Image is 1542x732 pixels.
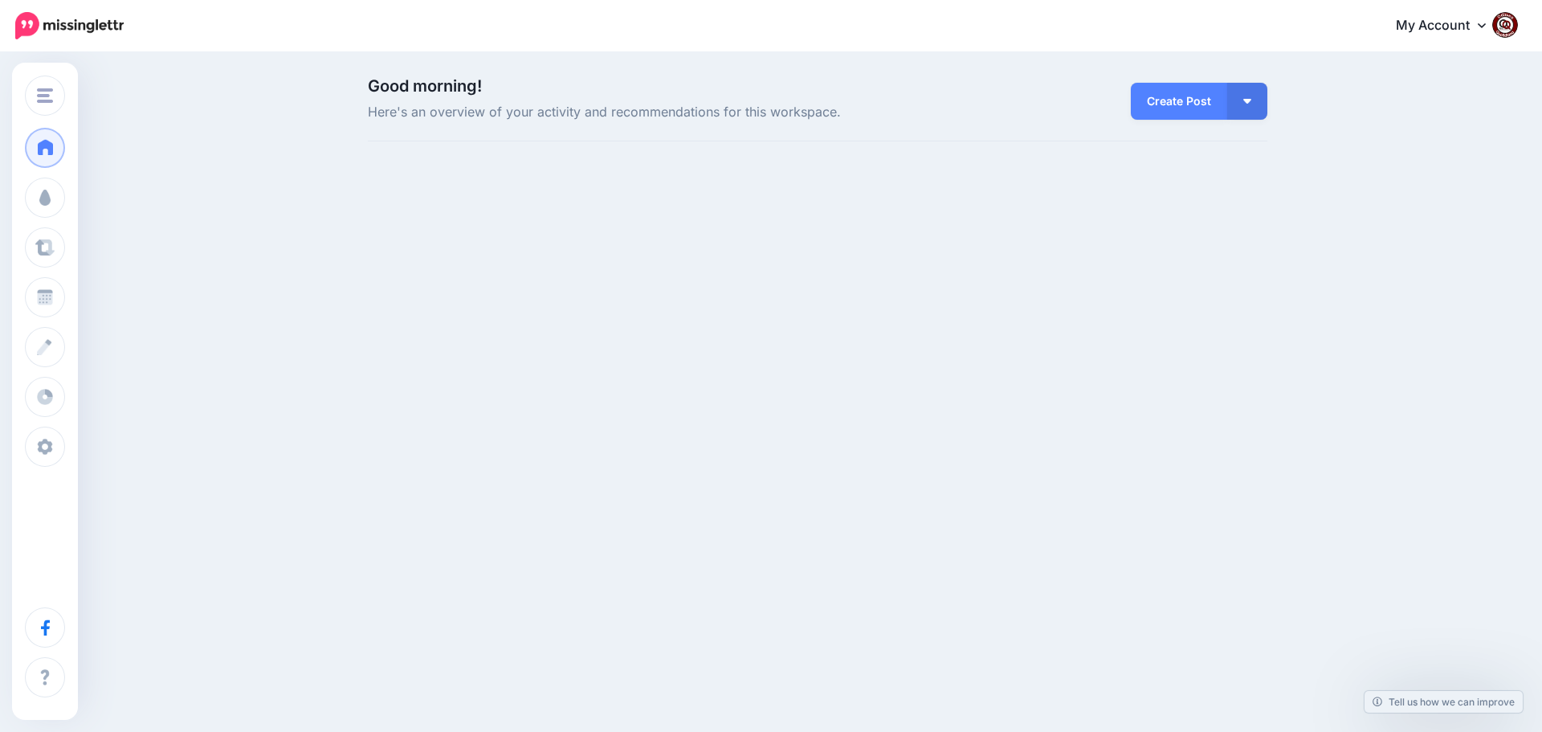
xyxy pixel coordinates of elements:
[37,88,53,103] img: menu.png
[1243,99,1251,104] img: arrow-down-white.png
[15,12,124,39] img: Missinglettr
[1131,83,1227,120] a: Create Post
[1365,691,1523,713] a: Tell us how we can improve
[368,76,482,96] span: Good morning!
[1380,6,1518,46] a: My Account
[368,102,960,123] span: Here's an overview of your activity and recommendations for this workspace.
